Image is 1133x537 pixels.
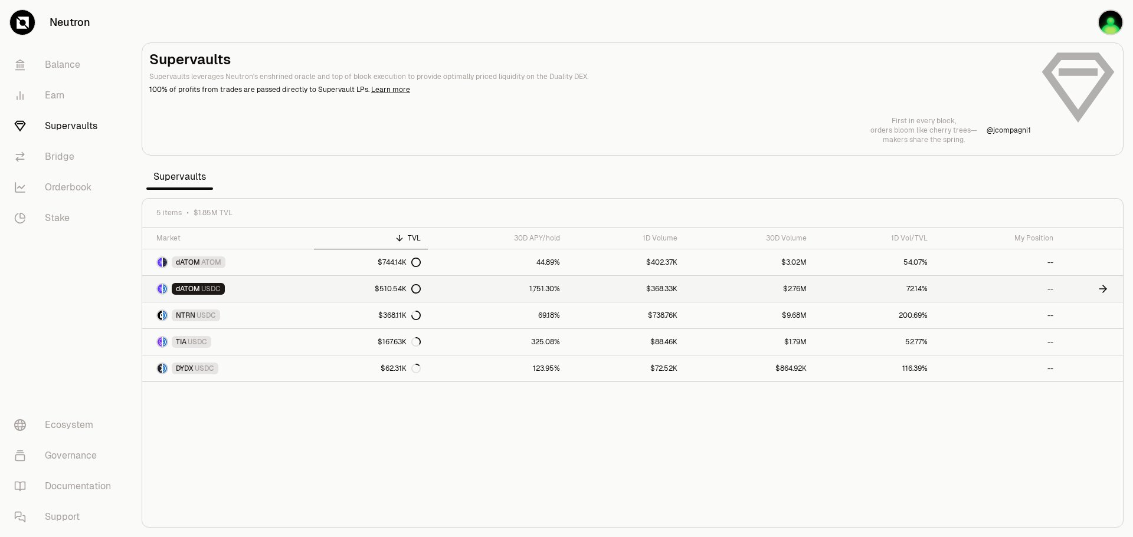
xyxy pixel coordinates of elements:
[567,355,685,381] a: $72.52K
[142,355,314,381] a: DYDX LogoUSDC LogoDYDXUSDC
[149,84,1031,95] p: 100% of profits from trades are passed directly to Supervault LPs.
[814,302,935,328] a: 200.69%
[870,116,977,144] a: First in every block,orders bloom like cherry trees—makers share the spring.
[814,249,935,275] a: 54.07%
[814,276,935,302] a: 72.14%
[5,410,127,440] a: Ecosystem
[935,355,1060,381] a: --
[194,208,233,218] span: $1.85M TVL
[156,208,182,218] span: 5 items
[314,329,428,355] a: $167.63K
[176,311,195,320] span: NTRN
[685,302,813,328] a: $9.68M
[685,329,813,355] a: $1.79M
[685,249,813,275] a: $3.02M
[814,329,935,355] a: 52.77%
[156,233,307,243] div: Market
[149,50,1031,69] h2: Supervaults
[987,126,1031,135] p: @ jcompagni1
[142,249,314,275] a: dATOM LogoATOM LogodATOMATOM
[314,249,428,275] a: $744.14K
[5,502,127,532] a: Support
[314,355,428,381] a: $62.31K
[428,276,567,302] a: 1,751.30%
[163,364,167,373] img: USDC Logo
[158,284,162,294] img: dATOM Logo
[935,302,1060,328] a: --
[188,337,207,347] span: USDC
[176,337,186,347] span: TIA
[371,85,410,94] a: Learn more
[158,337,162,347] img: TIA Logo
[314,302,428,328] a: $368.11K
[567,249,685,275] a: $402.37K
[567,276,685,302] a: $368.33K
[5,203,127,233] a: Stake
[142,329,314,355] a: TIA LogoUSDC LogoTIAUSDC
[158,311,162,320] img: NTRN Logo
[692,233,806,243] div: 30D Volume
[163,337,167,347] img: USDC Logo
[870,126,977,135] p: orders bloom like cherry trees—
[870,135,977,144] p: makers share the spring.
[428,249,567,275] a: 44.89%
[142,302,314,328] a: NTRN LogoUSDC LogoNTRNUSDC
[5,141,127,172] a: Bridge
[158,364,162,373] img: DYDX Logo
[814,355,935,381] a: 116.39%
[5,111,127,141] a: Supervaults
[567,302,685,328] a: $738.76K
[176,258,200,267] span: dATOM
[378,258,421,267] div: $744.14K
[935,249,1060,275] a: --
[314,276,428,302] a: $510.54K
[378,311,421,320] div: $368.11K
[163,258,167,267] img: ATOM Logo
[163,311,167,320] img: USDC Logo
[435,233,560,243] div: 30D APY/hold
[149,71,1031,82] p: Supervaults leverages Neutron's enshrined oracle and top of block execution to provide optimally ...
[942,233,1053,243] div: My Position
[176,284,200,294] span: dATOM
[821,233,928,243] div: 1D Vol/TVL
[5,172,127,203] a: Orderbook
[935,329,1060,355] a: --
[378,337,421,347] div: $167.63K
[574,233,677,243] div: 1D Volume
[870,116,977,126] p: First in every block,
[197,311,216,320] span: USDC
[5,471,127,502] a: Documentation
[321,233,421,243] div: TVL
[158,258,162,267] img: dATOM Logo
[5,50,127,80] a: Balance
[567,329,685,355] a: $88.46K
[5,440,127,471] a: Governance
[428,302,567,328] a: 69.18%
[5,80,127,111] a: Earn
[201,258,221,267] span: ATOM
[146,165,213,189] span: Supervaults
[375,284,421,294] div: $510.54K
[428,329,567,355] a: 325.08%
[381,364,421,373] div: $62.31K
[176,364,194,373] span: DYDX
[195,364,214,373] span: USDC
[935,276,1060,302] a: --
[428,355,567,381] a: 123.95%
[163,284,167,294] img: USDC Logo
[142,276,314,302] a: dATOM LogoUSDC LogodATOMUSDC
[201,284,221,294] span: USDC
[987,126,1031,135] a: @jcompagni1
[1099,11,1122,34] img: Mark_XZZ
[685,355,813,381] a: $864.92K
[685,276,813,302] a: $2.76M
